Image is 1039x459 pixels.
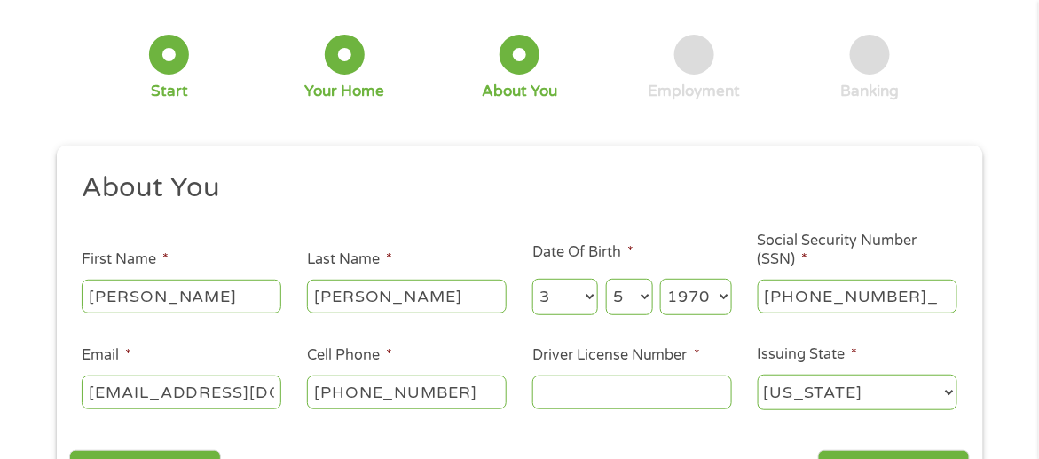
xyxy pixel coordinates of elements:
input: john@gmail.com [82,376,281,409]
label: Issuing State [758,345,858,364]
input: (541) 754-3010 [307,376,507,409]
div: About You [482,82,557,101]
label: Cell Phone [307,346,392,365]
div: Your Home [304,82,384,101]
label: Email [82,346,131,365]
label: Driver License Number [532,346,700,365]
label: Date Of Birth [532,243,634,262]
input: 078-05-1120 [758,280,957,313]
div: Employment [649,82,741,101]
input: Smith [307,280,507,313]
input: John [82,280,281,313]
label: First Name [82,250,169,269]
h2: About You [82,170,944,206]
label: Last Name [307,250,392,269]
div: Start [151,82,188,101]
label: Social Security Number (SSN) [758,232,957,269]
div: Banking [840,82,899,101]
